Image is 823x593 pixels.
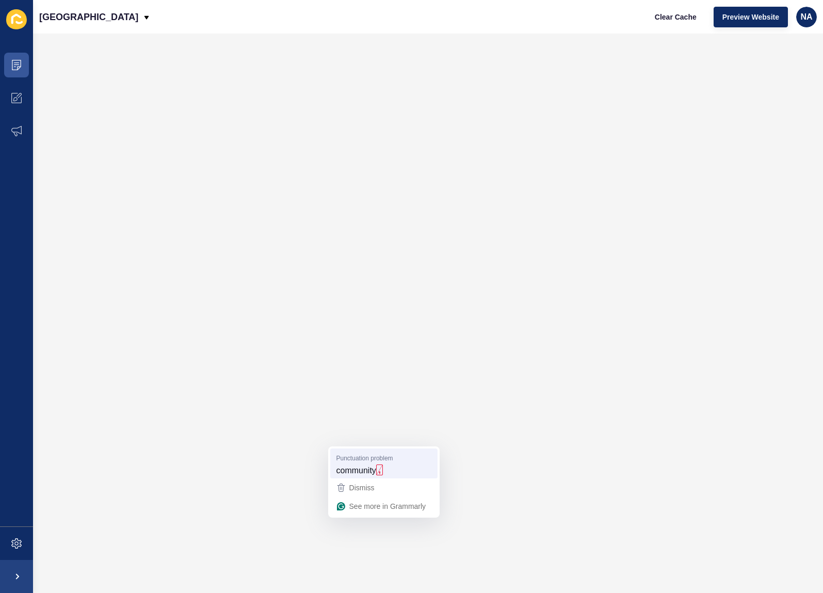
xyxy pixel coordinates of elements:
[800,12,812,22] span: NA
[722,12,779,22] span: Preview Website
[714,7,788,27] button: Preview Website
[655,12,697,22] span: Clear Cache
[646,7,705,27] button: Clear Cache
[39,4,138,30] p: [GEOGRAPHIC_DATA]
[33,34,823,593] iframe: To enrich screen reader interactions, please activate Accessibility in Grammarly extension settings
